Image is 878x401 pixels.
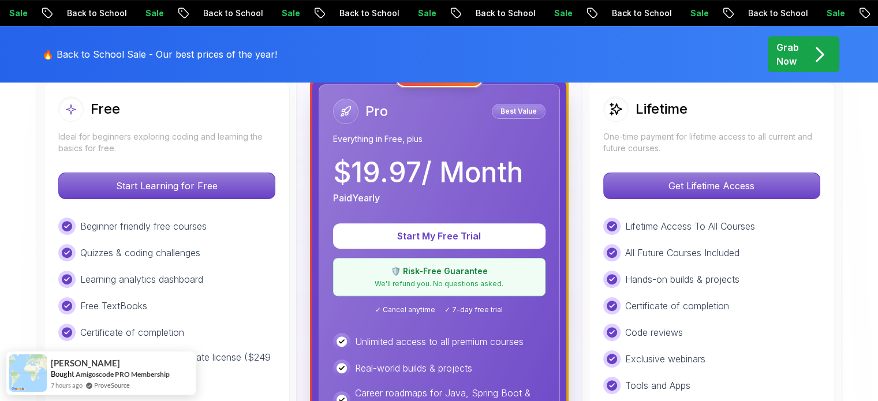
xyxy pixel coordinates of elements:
span: [PERSON_NAME] [51,358,120,368]
p: Sale [125,8,162,19]
p: Back to School [591,8,670,19]
p: All Future Courses Included [625,246,739,260]
p: 🔥 Back to School Sale - Our best prices of the year! [42,47,277,61]
p: Sale [261,8,298,19]
p: Certificate of completion [80,325,184,339]
span: ✓ Cancel anytime [375,305,435,314]
p: Code reviews [625,325,683,339]
p: $ 19.97 / Month [333,159,523,186]
h2: Free [91,100,120,118]
p: One-time payment for lifetime access to all current and future courses. [603,131,820,154]
a: Start My Free Trial [333,230,546,242]
p: Back to School [455,8,533,19]
p: Grab Now [776,40,799,68]
p: Get Lifetime Access [604,173,820,198]
p: Learning analytics dashboard [80,272,203,286]
button: Start Learning for Free [58,173,275,199]
span: ✓ 7-day free trial [444,305,503,314]
h2: Pro [365,102,388,121]
p: Ideal for beginners exploring coding and learning the basics for free. [58,131,275,154]
p: Sale [670,8,707,19]
p: Beginner friendly free courses [80,219,207,233]
a: Amigoscode PRO Membership [76,369,170,379]
p: Best Value [494,106,544,117]
p: Start My Free Trial [347,229,532,243]
a: Get Lifetime Access [603,180,820,192]
p: Lifetime Access To All Courses [625,219,755,233]
a: Start Learning for Free [58,180,275,192]
p: Back to School [319,8,397,19]
p: Certificate of completion [625,299,729,313]
p: 3 months IntelliJ IDEA Ultimate license ($249 value) [80,350,275,378]
img: provesource social proof notification image [9,354,47,392]
p: Back to School [727,8,806,19]
p: Sale [806,8,843,19]
p: Exclusive webinars [625,352,705,366]
p: Quizzes & coding challenges [80,246,200,260]
p: We'll refund you. No questions asked. [341,279,538,288]
p: Sale [533,8,570,19]
p: Sale [397,8,434,19]
p: Unlimited access to all premium courses [355,335,524,348]
p: Start Learning for Free [59,173,275,198]
p: Back to School [46,8,125,19]
p: Tools and Apps [625,378,690,392]
p: Back to School [182,8,261,19]
button: Get Lifetime Access [603,173,820,199]
p: Free TextBooks [80,299,147,313]
p: Paid Yearly [333,191,380,205]
p: 🛡️ Risk-Free Guarantee [341,265,538,277]
p: Real-world builds & projects [355,361,472,375]
button: Start My Free Trial [333,223,546,249]
span: Bought [51,369,74,378]
p: Everything in Free, plus [333,133,546,145]
span: 7 hours ago [51,380,83,390]
p: Hands-on builds & projects [625,272,739,286]
a: ProveSource [94,380,130,390]
h2: Lifetime [636,100,688,118]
